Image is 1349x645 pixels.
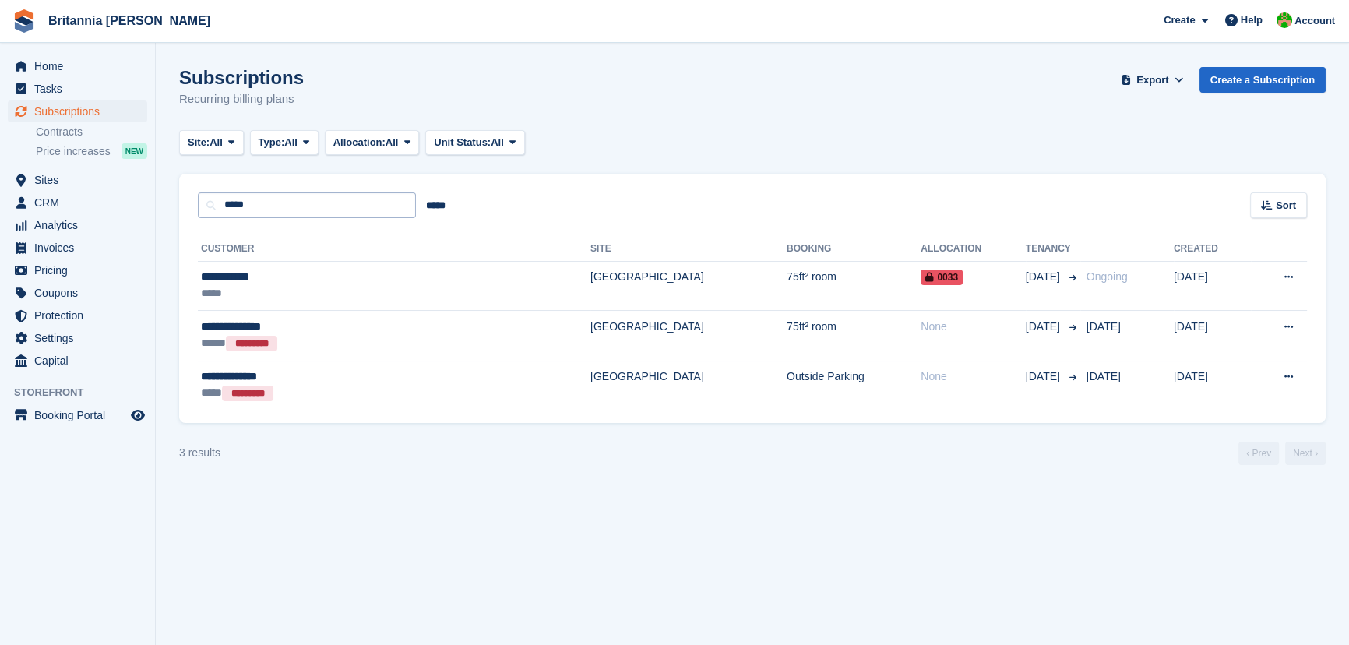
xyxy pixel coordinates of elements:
img: stora-icon-8386f47178a22dfd0bd8f6a31ec36ba5ce8667c1dd55bd0f319d3a0aa187defe.svg [12,9,36,33]
span: Allocation: [333,135,386,150]
span: Settings [34,327,128,349]
span: Protection [34,305,128,326]
td: 75ft² room [787,261,921,311]
a: menu [8,192,147,213]
button: Export [1118,67,1187,93]
div: NEW [122,143,147,159]
td: [GEOGRAPHIC_DATA] [590,361,787,411]
a: menu [8,305,147,326]
span: Subscriptions [34,100,128,122]
span: Booking Portal [34,404,128,426]
span: Site: [188,135,210,150]
span: Sites [34,169,128,191]
a: menu [8,78,147,100]
a: menu [8,214,147,236]
a: menu [8,350,147,372]
span: Export [1136,72,1168,88]
a: menu [8,55,147,77]
a: Next [1285,442,1326,465]
span: Pricing [34,259,128,281]
span: [DATE] [1026,319,1063,335]
span: Sort [1276,198,1296,213]
span: All [386,135,399,150]
img: Wendy Thorp [1277,12,1292,28]
th: Allocation [921,237,1025,262]
a: menu [8,237,147,259]
span: Coupons [34,282,128,304]
a: Contracts [36,125,147,139]
a: Previous [1238,442,1279,465]
span: 0033 [921,270,963,285]
span: CRM [34,192,128,213]
button: Type: All [250,130,319,156]
span: [DATE] [1026,269,1063,285]
span: Help [1241,12,1263,28]
span: [DATE] [1087,370,1121,382]
a: Preview store [129,406,147,425]
span: Analytics [34,214,128,236]
span: All [491,135,504,150]
td: [DATE] [1174,361,1251,411]
span: [DATE] [1026,368,1063,385]
span: Account [1294,13,1335,29]
span: Unit Status: [434,135,491,150]
span: Storefront [14,385,155,400]
span: Invoices [34,237,128,259]
span: [DATE] [1087,320,1121,333]
span: Tasks [34,78,128,100]
span: Type: [259,135,285,150]
button: Site: All [179,130,244,156]
a: menu [8,169,147,191]
span: Home [34,55,128,77]
div: 3 results [179,445,220,461]
a: Britannia [PERSON_NAME] [42,8,217,33]
a: Price increases NEW [36,143,147,160]
td: [DATE] [1174,311,1251,361]
h1: Subscriptions [179,67,304,88]
a: menu [8,282,147,304]
th: Booking [787,237,921,262]
div: None [921,319,1025,335]
span: All [210,135,223,150]
td: Outside Parking [787,361,921,411]
td: [GEOGRAPHIC_DATA] [590,311,787,361]
th: Tenancy [1026,237,1080,262]
span: Ongoing [1087,270,1128,283]
td: [GEOGRAPHIC_DATA] [590,261,787,311]
th: Created [1174,237,1251,262]
span: Create [1164,12,1195,28]
button: Allocation: All [325,130,420,156]
p: Recurring billing plans [179,90,304,108]
span: Capital [34,350,128,372]
td: [DATE] [1174,261,1251,311]
th: Customer [198,237,590,262]
span: All [284,135,298,150]
nav: Page [1235,442,1329,465]
th: Site [590,237,787,262]
button: Unit Status: All [425,130,524,156]
a: Create a Subscription [1199,67,1326,93]
span: Price increases [36,144,111,159]
td: 75ft² room [787,311,921,361]
a: menu [8,259,147,281]
a: menu [8,327,147,349]
div: None [921,368,1025,385]
a: menu [8,404,147,426]
a: menu [8,100,147,122]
